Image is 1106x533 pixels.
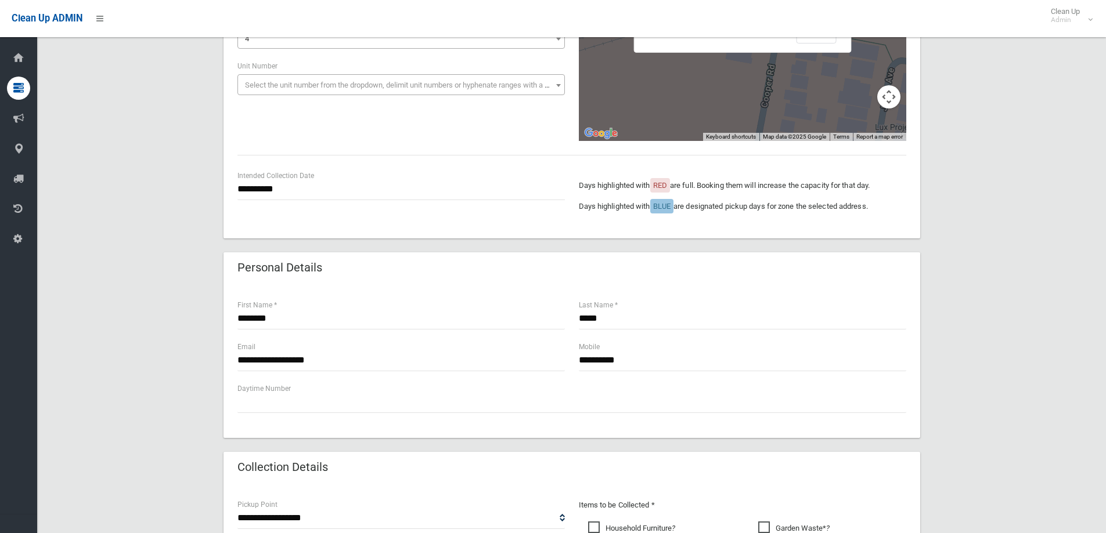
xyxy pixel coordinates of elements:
header: Personal Details [224,256,336,279]
span: 4 [240,31,562,47]
span: 4 [237,28,565,49]
span: Select the unit number from the dropdown, delimit unit numbers or hyphenate ranges with a comma [245,81,570,89]
header: Collection Details [224,456,342,478]
a: Report a map error [856,133,903,140]
button: Keyboard shortcuts [706,133,756,141]
a: Open this area in Google Maps (opens a new window) [582,126,620,141]
img: Google [582,126,620,141]
p: Days highlighted with are designated pickup days for zone the selected address. [579,200,906,213]
a: Terms (opens in new tab) [833,133,849,140]
span: RED [653,181,667,190]
small: Admin [1051,16,1080,24]
button: Map camera controls [877,85,900,108]
span: 4 [245,34,249,43]
span: Map data ©2025 Google [763,133,826,140]
p: Items to be Collected * [579,498,906,512]
span: Clean Up ADMIN [12,13,82,24]
span: BLUE [653,202,671,211]
span: Clean Up [1045,7,1091,24]
p: Days highlighted with are full. Booking them will increase the capacity for that day. [579,179,906,193]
